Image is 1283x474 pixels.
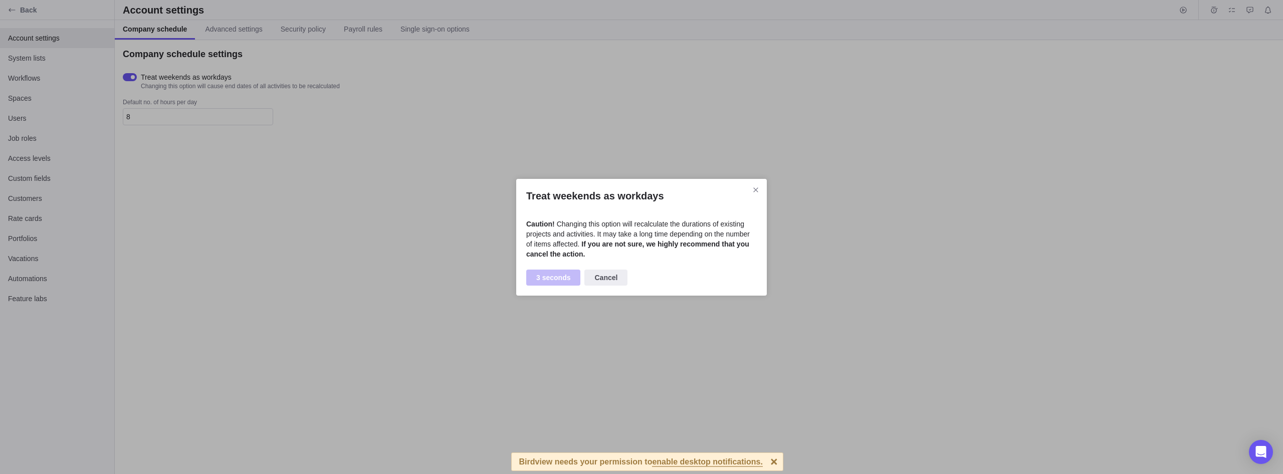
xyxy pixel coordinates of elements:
div: Birdview needs your permission to [519,453,763,470]
div: Treat weekends as workdays [516,179,767,296]
h2: Treat weekends as workdays [526,189,757,203]
span: enable desktop notifications. [652,458,762,467]
strong: Caution! [526,220,557,228]
span: 3 seconds [526,270,580,286]
span: 3 seconds [536,272,570,284]
div: Open Intercom Messenger [1249,440,1273,464]
span: Close [749,183,763,197]
span: Changing this option will recalculate the durations of existing projects and activities. It may t... [526,220,750,248]
span: Cancel [584,270,627,286]
strong: If you are not sure, we highly recommend that you cancel the action. [526,240,749,258]
span: Cancel [594,272,617,284]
